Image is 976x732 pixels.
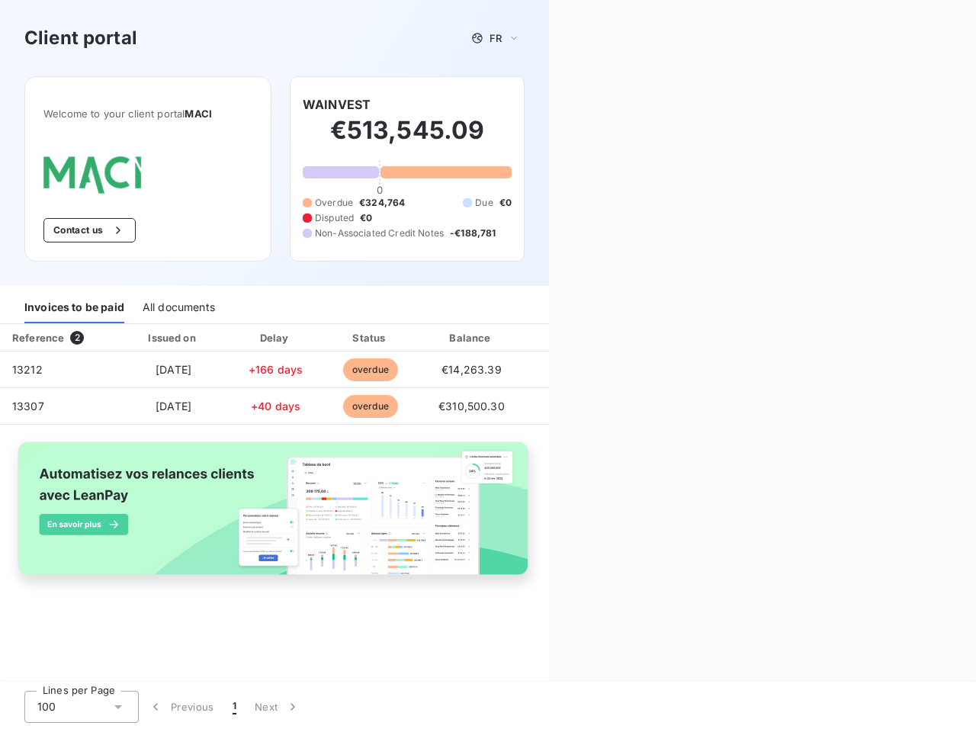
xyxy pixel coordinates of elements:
div: Issued on [120,330,226,345]
span: overdue [343,395,398,418]
h3: Client portal [24,24,137,52]
span: -€188,781 [450,226,496,240]
button: Contact us [43,218,136,242]
div: Status [325,330,416,345]
span: €0 [360,211,372,225]
span: Due [475,196,493,210]
div: Reference [12,332,64,344]
span: [DATE] [156,400,191,413]
span: +40 days [251,400,300,413]
span: Non-Associated Credit Notes [315,226,444,240]
span: FR [490,32,502,44]
span: 13212 [12,363,43,376]
span: 1 [233,699,236,714]
h2: €513,545.09 [303,115,512,161]
span: 13307 [12,400,44,413]
img: Company logo [43,156,141,194]
div: Invoices to be paid [24,291,124,323]
img: banner [6,434,543,597]
div: Delay [233,330,319,345]
span: €310,500.30 [438,400,505,413]
span: €0 [499,196,512,210]
span: 2 [70,331,84,345]
span: [DATE] [156,363,191,376]
span: 100 [37,699,56,714]
span: Disputed [315,211,354,225]
span: 0 [377,184,383,196]
span: overdue [343,358,398,381]
span: €324,764 [359,196,405,210]
div: PDF [527,330,604,345]
span: €14,263.39 [441,363,502,376]
div: Balance [422,330,521,345]
span: +166 days [249,363,303,376]
span: Overdue [315,196,353,210]
button: 1 [223,691,246,723]
h6: WAINVEST [303,95,371,114]
button: Next [246,691,310,723]
div: All documents [143,291,215,323]
button: Previous [139,691,223,723]
span: MACI [185,108,212,120]
span: Welcome to your client portal [43,108,252,120]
